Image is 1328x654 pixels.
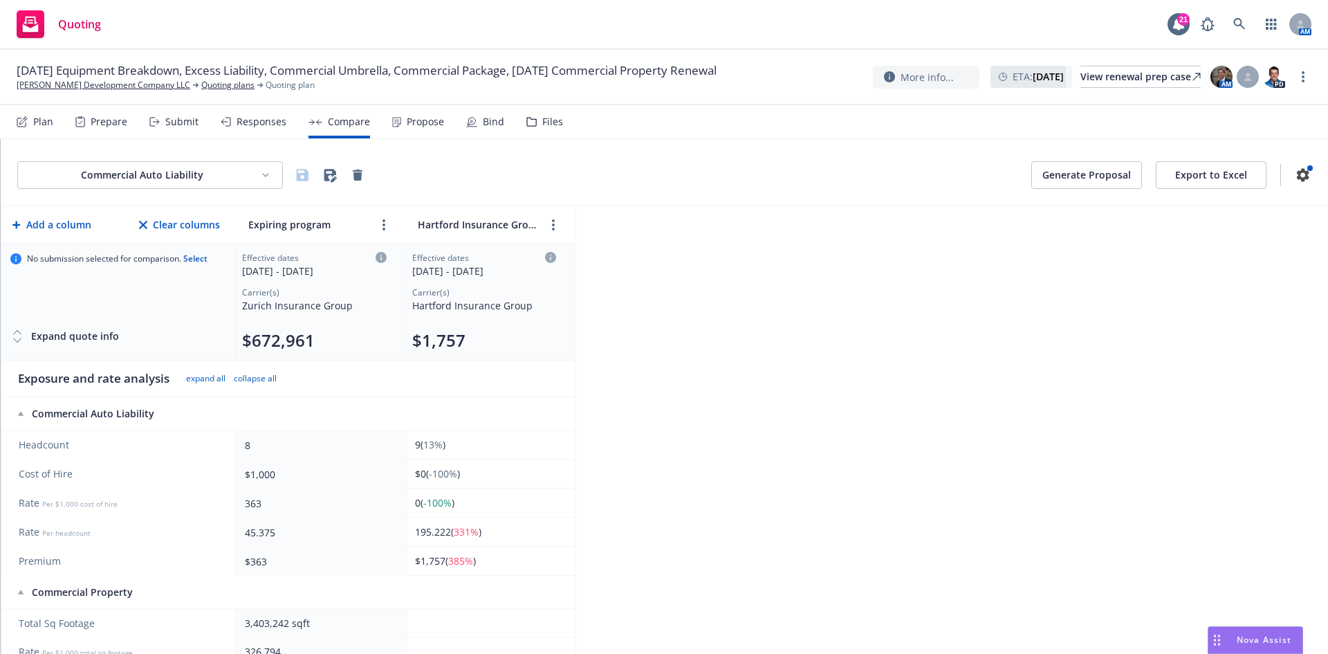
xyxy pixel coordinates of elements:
[245,554,392,569] div: $363
[58,19,101,30] span: Quoting
[412,264,556,278] div: [DATE] - [DATE]
[27,253,207,264] span: No submission selected for comparison.
[412,329,465,352] button: $1,757
[19,617,222,630] span: Total Sq Footage
[1080,66,1201,87] div: View renewal prep case
[1210,66,1233,88] img: photo
[245,616,392,630] div: 3,403,242 sqft
[29,168,255,182] div: Commercial Auto Liability
[10,323,119,350] button: Expand quote info
[415,438,445,451] span: 9 ( )
[42,499,118,509] span: Per $1,000 cost of hire
[19,554,222,568] span: Premium
[19,496,222,510] span: Rate
[10,211,94,239] button: Add a column
[19,438,222,452] span: Headcount
[245,215,370,235] input: Expiring program
[1226,10,1253,38] a: Search
[1208,626,1303,654] button: Nova Assist
[1177,13,1190,26] div: 21
[17,161,283,189] button: Commercial Auto Liability
[242,287,387,298] div: Carrier(s)
[448,554,473,567] span: 385%
[242,264,387,278] div: [DATE] - [DATE]
[454,525,479,538] span: 331%
[266,79,315,91] span: Quoting plan
[242,252,387,264] div: Effective dates
[234,373,277,384] button: collapse all
[1257,10,1285,38] a: Switch app
[245,467,392,482] div: $1,000
[412,298,556,313] div: Hartford Insurance Group
[19,525,222,539] span: Rate
[19,467,222,481] span: Cost of Hire
[423,496,452,509] span: -100%
[1194,10,1221,38] a: Report a Bug
[328,116,370,127] div: Compare
[1208,627,1226,653] div: Drag to move
[1013,69,1064,84] span: ETA :
[1033,70,1064,83] strong: [DATE]
[412,252,556,278] div: Click to edit column carrier quote details
[407,116,444,127] div: Propose
[18,370,169,387] div: Exposure and rate analysis
[542,116,563,127] div: Files
[1237,634,1291,646] span: Nova Assist
[429,467,457,480] span: -100%
[483,116,504,127] div: Bind
[18,585,223,599] div: Commercial Property
[415,525,481,538] span: 195.222 ( )
[412,252,556,264] div: Effective dates
[1031,161,1142,189] button: Generate Proposal
[201,79,255,91] a: Quoting plans
[245,438,392,453] div: 8
[1295,69,1311,85] a: more
[1156,161,1266,189] button: Export to Excel
[1263,66,1285,88] img: photo
[415,554,476,567] span: $1,757 ( )
[136,211,223,239] button: Clear columns
[376,217,392,233] a: more
[242,298,387,313] div: Zurich Insurance Group
[873,66,979,89] button: More info...
[91,116,127,127] div: Prepare
[242,329,315,352] button: $672,961
[17,79,190,91] a: [PERSON_NAME] Development Company LLC
[414,215,539,235] input: Hartford Insurance Group
[545,217,562,233] a: more
[415,496,454,509] span: 0 ( )
[237,116,286,127] div: Responses
[42,528,91,538] span: Per headcount
[33,116,53,127] div: Plan
[11,5,107,44] a: Quoting
[412,287,556,298] div: Carrier(s)
[1080,66,1201,88] a: View renewal prep case
[17,62,717,79] span: [DATE] Equipment Breakdown, Excess Liability, Commercial Umbrella, Commercial Package, [DATE] Com...
[423,438,443,451] span: 13%
[18,407,223,421] div: Commercial Auto Liability
[242,329,387,352] div: Total premium (click to edit billing info)
[186,373,225,384] button: expand all
[901,70,954,84] span: More info...
[165,116,199,127] div: Submit
[415,467,460,480] span: $0 ( )
[412,329,556,352] div: Total premium (click to edit billing info)
[245,525,392,540] div: 45.375
[245,496,392,511] div: 363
